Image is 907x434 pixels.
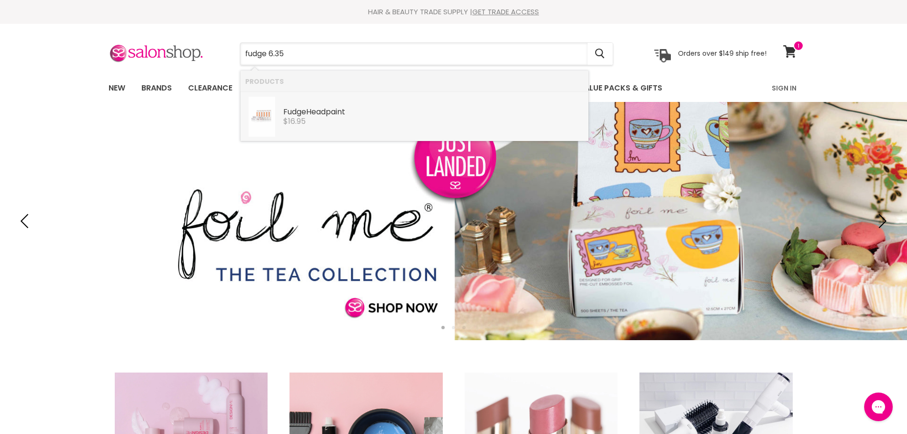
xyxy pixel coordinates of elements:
[472,7,539,17] a: GET TRADE ACCESS
[101,78,132,98] a: New
[97,7,811,17] div: HAIR & BEAUTY TRADE SUPPLY |
[240,42,613,65] form: Product
[572,78,669,98] a: Value Packs & Gifts
[588,43,613,65] button: Search
[766,78,802,98] a: Sign In
[283,106,306,117] b: Fudge
[283,108,584,118] div: Headpaint
[859,389,897,424] iframe: Gorgias live chat messenger
[240,92,588,141] li: Products: Fudge Headpaint
[441,326,445,329] li: Page dot 1
[240,43,588,65] input: Search
[871,212,890,231] button: Next
[134,78,179,98] a: Brands
[678,49,767,58] p: Orders over $149 ship free!
[240,71,588,92] li: Products
[249,97,275,137] img: fudge-hp-style-construct-3_200x.jpg
[181,78,239,98] a: Clearance
[101,74,718,102] ul: Main menu
[462,326,466,329] li: Page dot 3
[283,116,306,127] span: $16.95
[452,326,455,329] li: Page dot 2
[17,212,36,231] button: Previous
[97,74,811,102] nav: Main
